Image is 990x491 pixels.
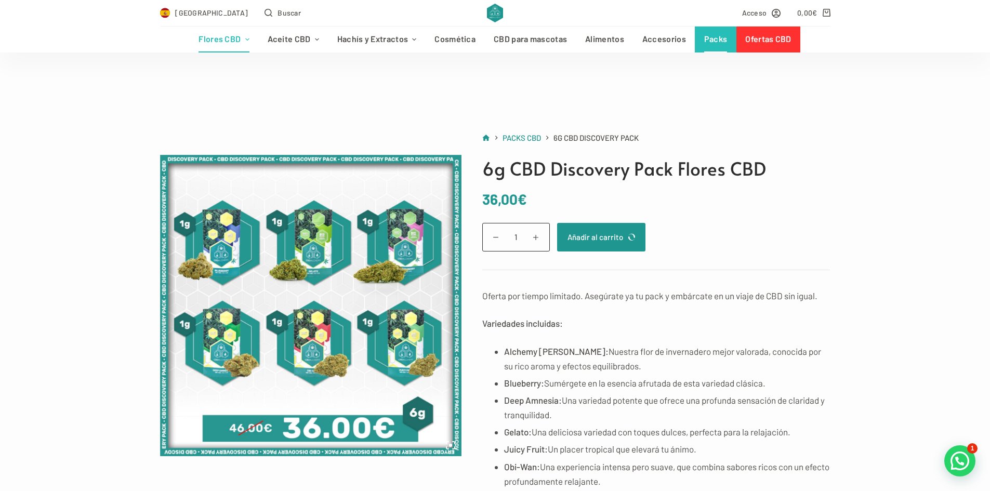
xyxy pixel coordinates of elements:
[485,26,576,52] a: CBD para mascotas
[278,7,301,19] span: Buscar
[504,424,830,439] li: Una deliciosa variedad con toques dulces, perfecta para la relajación.
[160,8,170,18] img: ES Flag
[504,427,532,437] strong: Gelato:
[504,344,830,373] li: Nuestra flor de invernadero mejor valorada, conocida por su rico aroma y efectos equilibrados.
[503,133,541,142] span: Packs CBD
[736,26,800,52] a: Ofertas CBD
[504,346,609,356] strong: Alchemy [PERSON_NAME]:
[265,7,301,19] button: Abrir formulario de búsqueda
[742,7,767,19] span: Acceso
[190,26,258,52] a: Flores CBD
[482,318,563,328] strong: Variedades incluidas:
[695,26,736,52] a: Packs
[557,223,645,251] button: Añadir al carrito
[190,26,800,52] nav: Menú de cabecera
[175,7,248,19] span: [GEOGRAPHIC_DATA]
[504,393,830,422] li: Una variedad potente que ofrece una profunda sensación de claridad y tranquilidad.
[504,461,540,472] strong: Obi-Wan:
[482,155,830,182] h1: 6g CBD Discovery Pack Flores CBD
[426,26,485,52] a: Cosmética
[576,26,633,52] a: Alimentos
[633,26,695,52] a: Accesorios
[504,442,830,456] li: Un placer tropical que elevará tu ánimo.
[503,131,541,144] a: Packs CBD
[160,155,461,456] img: packs-cbd-discovery-flowers-6g-v2
[797,7,830,19] a: Carro de compra
[504,395,562,405] strong: Deep Amnesia:
[518,190,527,208] span: €
[160,7,248,19] a: Select Country
[504,444,548,454] strong: Juicy Fruit:
[797,8,817,17] bdi: 0,00
[482,288,830,303] p: Oferta por tiempo limitado. Asegúrate ya tu pack y embárcate en un viaje de CBD sin igual.
[328,26,426,52] a: Hachís y Extractos
[487,4,503,22] img: CBD Alchemy
[742,7,781,19] a: Acceso
[504,459,830,488] li: Una experiencia intensa pero suave, que combina sabores ricos con un efecto profundamente relajante.
[482,223,550,251] input: Cantidad de productos
[504,376,830,390] li: Sumérgete en la esencia afrutada de esta variedad clásica.
[553,131,639,144] span: 6g CBD Discovery Pack
[258,26,328,52] a: Aceite CBD
[504,378,544,388] strong: Blueberry:
[482,190,527,208] bdi: 36,00
[812,8,817,17] span: €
